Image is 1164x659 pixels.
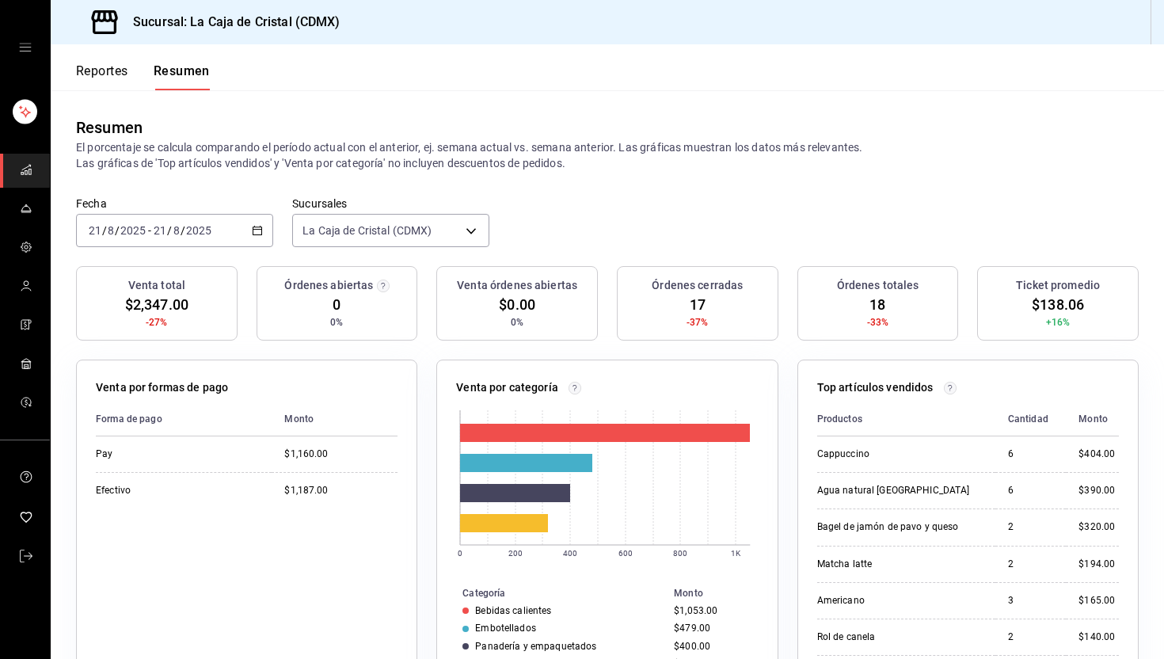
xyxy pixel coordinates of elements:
h3: Órdenes totales [837,277,919,294]
input: -- [88,224,102,237]
span: +16% [1046,315,1071,329]
div: $404.00 [1078,448,1119,461]
span: $0.00 [499,294,535,315]
span: -33% [867,315,889,329]
div: 3 [1008,594,1053,608]
input: ---- [185,224,212,237]
div: navigation tabs [76,63,210,90]
div: $320.00 [1078,520,1119,534]
div: $1,187.00 [284,484,398,497]
div: Bagel de jamón de pavo y queso [817,520,976,534]
h3: Sucursal: La Caja de Cristal (CDMX) [120,13,340,32]
text: 400 [563,549,577,558]
text: 1K [731,549,741,558]
h3: Venta total [128,277,185,294]
span: 18 [869,294,885,315]
th: Productos [817,402,995,436]
div: 2 [1008,520,1053,534]
div: $1,160.00 [284,448,398,461]
div: 6 [1008,484,1053,497]
th: Monto [272,402,398,436]
div: Matcha latte [817,558,976,571]
span: / [102,224,107,237]
div: Pay [96,448,254,461]
text: 0 [458,549,462,558]
input: -- [107,224,115,237]
div: 2 [1008,558,1053,571]
p: Venta por categoría [456,379,558,396]
span: / [181,224,185,237]
div: $140.00 [1078,630,1119,644]
div: $479.00 [674,623,751,634]
text: 800 [673,549,687,558]
button: Reportes [76,63,128,90]
span: / [167,224,172,237]
button: Resumen [154,63,210,90]
div: $400.00 [674,641,751,652]
span: $138.06 [1032,294,1084,315]
span: -27% [146,315,168,329]
div: Resumen [76,116,143,139]
span: 0% [511,315,523,329]
div: $390.00 [1078,484,1119,497]
h3: Órdenes abiertas [284,277,373,294]
p: Top artículos vendidos [817,379,934,396]
p: El porcentaje se calcula comparando el período actual con el anterior, ej. semana actual vs. sema... [76,139,1139,171]
label: Fecha [76,198,273,209]
button: open drawer [19,41,32,54]
th: Monto [1066,402,1119,436]
div: Rol de canela [817,630,976,644]
div: 2 [1008,630,1053,644]
span: 0% [330,315,343,329]
div: Embotellados [475,623,536,634]
span: $2,347.00 [125,294,188,315]
text: 600 [618,549,633,558]
div: Cappuccino [817,448,976,461]
span: / [115,224,120,237]
p: Venta por formas de pago [96,379,228,396]
span: - [148,224,151,237]
div: Efectivo [96,484,254,497]
div: Americano [817,594,976,608]
th: Forma de pago [96,402,272,436]
label: Sucursales [292,198,489,209]
input: -- [153,224,167,237]
div: $165.00 [1078,594,1119,608]
h3: Venta órdenes abiertas [457,277,577,294]
input: ---- [120,224,146,237]
text: 200 [508,549,523,558]
span: -37% [687,315,709,329]
span: 0 [333,294,340,315]
div: $194.00 [1078,558,1119,571]
h3: Ticket promedio [1016,277,1100,294]
span: La Caja de Cristal (CDMX) [302,223,432,238]
div: Agua natural [GEOGRAPHIC_DATA] [817,484,976,497]
div: Bebidas calientes [475,605,551,616]
span: 17 [690,294,706,315]
h3: Órdenes cerradas [652,277,743,294]
div: Panadería y empaquetados [475,641,596,652]
input: -- [173,224,181,237]
th: Categoría [437,585,668,602]
div: $1,053.00 [674,605,751,616]
div: 6 [1008,448,1053,461]
th: Cantidad [995,402,1066,436]
th: Monto [668,585,777,602]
